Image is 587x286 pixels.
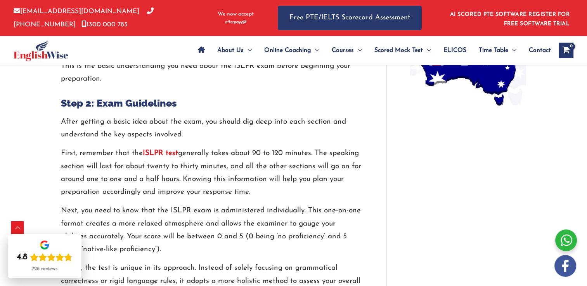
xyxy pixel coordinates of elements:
span: About Us [217,37,244,64]
a: [EMAIL_ADDRESS][DOMAIN_NAME] [14,8,139,15]
a: Contact [523,37,551,64]
span: Menu Toggle [244,37,252,64]
img: Afterpay-Logo [225,20,246,24]
div: Rating: 4.8 out of 5 [17,252,73,263]
a: ELICOS [437,37,473,64]
a: About UsMenu Toggle [211,37,258,64]
span: Contact [529,37,551,64]
span: Menu Toggle [423,37,431,64]
h2: Step 2: Exam Guidelines [61,97,363,110]
a: AI SCORED PTE SOFTWARE REGISTER FOR FREE SOFTWARE TRIAL [450,12,570,27]
span: Online Coaching [264,37,311,64]
span: ELICOS [443,37,466,64]
a: CoursesMenu Toggle [326,37,368,64]
span: Time Table [479,37,508,64]
span: We now accept [218,10,254,18]
a: Scored Mock TestMenu Toggle [368,37,437,64]
a: Online CoachingMenu Toggle [258,37,326,64]
a: Free PTE/IELTS Scorecard Assessment [278,6,422,30]
span: Menu Toggle [508,37,516,64]
a: 1300 000 783 [81,21,128,28]
span: Scored Mock Test [374,37,423,64]
a: ISLPR test [143,150,178,157]
img: white-facebook.png [554,255,576,277]
a: [PHONE_NUMBER] [14,8,154,28]
div: 726 reviews [32,266,57,272]
span: Menu Toggle [311,37,319,64]
div: 4.8 [17,252,28,263]
nav: Site Navigation: Main Menu [192,37,551,64]
aside: Header Widget 1 [445,5,573,31]
span: Courses [332,37,354,64]
img: cropped-ew-logo [14,40,68,61]
p: First, remember that the generally takes about 90 to 120 minutes. The speaking section will last ... [61,147,363,198]
span: Menu Toggle [354,37,362,64]
p: This is the basic understanding you need about the ISLPR exam before beginning your preparation. [61,60,363,86]
a: View Shopping Cart, empty [559,43,573,58]
p: Next, you need to know that the ISLPR exam is administered individually. This one-on-one format c... [61,204,363,256]
p: After getting a basic idea about the exam, you should dig deep into each section and understand t... [61,115,363,141]
a: Time TableMenu Toggle [473,37,523,64]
